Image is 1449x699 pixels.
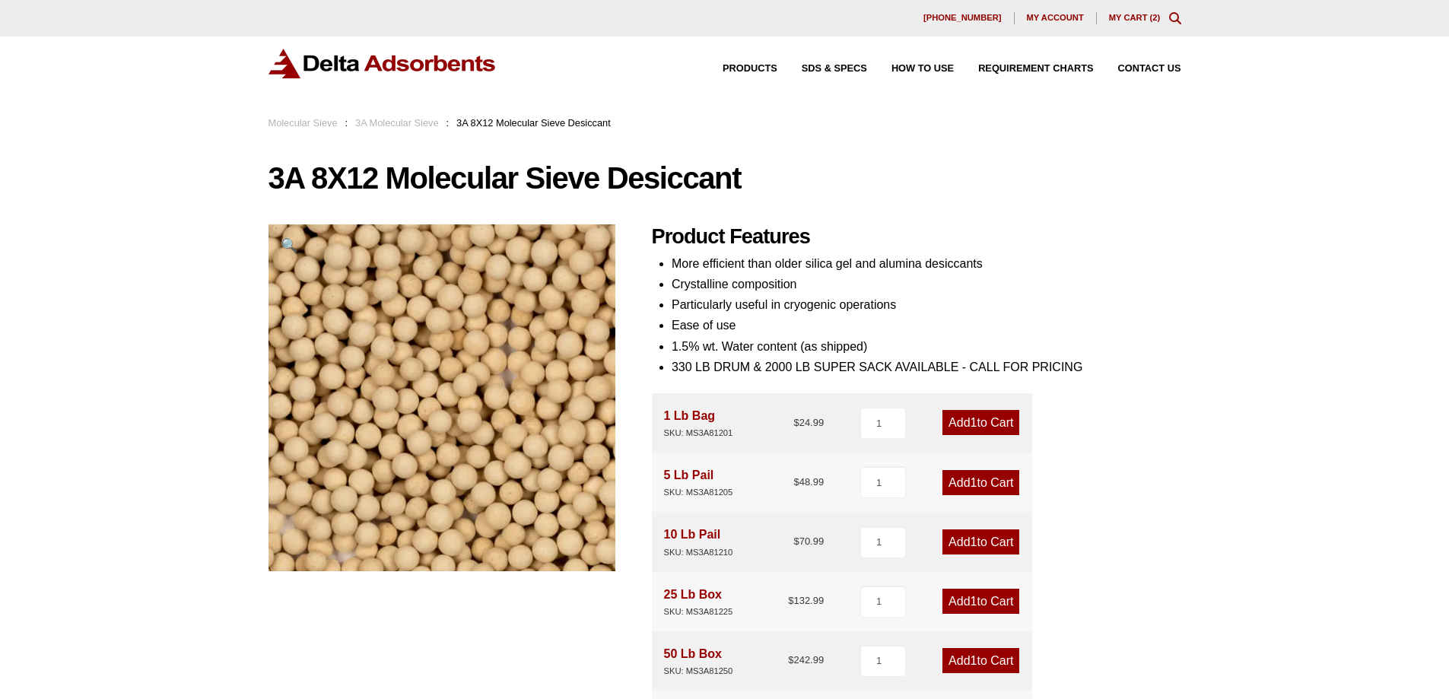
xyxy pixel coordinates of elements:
[664,465,733,500] div: 5 Lb Pail
[971,654,977,667] span: 1
[793,417,824,428] bdi: 24.99
[978,64,1093,74] span: Requirement Charts
[269,224,310,266] a: View full-screen image gallery
[456,117,611,129] span: 3A 8X12 Molecular Sieve Desiccant
[1118,64,1181,74] span: Contact Us
[664,485,733,500] div: SKU: MS3A81205
[664,605,733,619] div: SKU: MS3A81225
[793,476,824,488] bdi: 48.99
[355,117,439,129] a: 3A Molecular Sieve
[664,664,733,678] div: SKU: MS3A81250
[971,476,977,489] span: 1
[942,529,1019,554] a: Add1to Cart
[269,224,615,571] img: 3A 8X12 Molecular Sieve Desiccant
[672,336,1181,357] li: 1.5% wt. Water content (as shipped)
[891,64,954,74] span: How to Use
[446,117,450,129] span: :
[971,595,977,608] span: 1
[664,545,733,560] div: SKU: MS3A81210
[652,224,1181,249] h2: Product Features
[1027,14,1084,22] span: My account
[971,535,977,548] span: 1
[942,470,1019,495] a: Add1to Cart
[672,274,1181,294] li: Crystalline composition
[777,64,867,74] a: SDS & SPECS
[793,535,824,547] bdi: 70.99
[971,416,977,429] span: 1
[664,426,733,440] div: SKU: MS3A81201
[1109,13,1161,22] a: My Cart (2)
[1094,64,1181,74] a: Contact Us
[867,64,954,74] a: How to Use
[664,643,733,678] div: 50 Lb Box
[793,476,799,488] span: $
[672,294,1181,315] li: Particularly useful in cryogenic operations
[269,117,338,129] a: Molecular Sieve
[1169,12,1181,24] div: Toggle Modal Content
[788,595,824,606] bdi: 132.99
[672,315,1181,335] li: Ease of use
[269,49,497,78] img: Delta Adsorbents
[788,595,793,606] span: $
[269,162,1181,194] h1: 3A 8X12 Molecular Sieve Desiccant
[345,117,348,129] span: :
[942,589,1019,614] a: Add1to Cart
[672,357,1181,377] li: 330 LB DRUM & 2000 LB SUPER SACK AVAILABLE - CALL FOR PRICING
[664,405,733,440] div: 1 Lb Bag
[269,390,615,403] a: 3A 8X12 Molecular Sieve Desiccant
[788,654,793,666] span: $
[723,64,777,74] span: Products
[664,584,733,619] div: 25 Lb Box
[664,524,733,559] div: 10 Lb Pail
[793,417,799,428] span: $
[802,64,867,74] span: SDS & SPECS
[1015,12,1097,24] a: My account
[788,654,824,666] bdi: 242.99
[942,410,1019,435] a: Add1to Cart
[698,64,777,74] a: Products
[1152,13,1157,22] span: 2
[793,535,799,547] span: $
[942,648,1019,673] a: Add1to Cart
[672,253,1181,274] li: More efficient than older silica gel and alumina desiccants
[281,237,298,253] span: 🔍
[954,64,1093,74] a: Requirement Charts
[923,14,1002,22] span: [PHONE_NUMBER]
[911,12,1015,24] a: [PHONE_NUMBER]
